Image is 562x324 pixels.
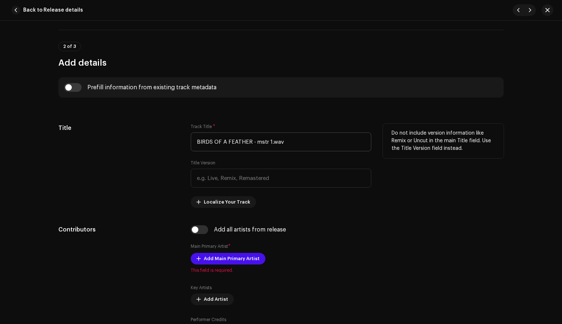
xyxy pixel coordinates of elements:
[191,267,371,273] span: This field is required.
[191,169,371,188] input: e.g. Live, Remix, Remastered
[392,130,495,152] p: Do not include version information like Remix or Uncut in the main Title field. Use the Title Ver...
[191,317,226,323] label: Performer Credits
[191,294,234,305] button: Add Artist
[191,196,256,208] button: Localize Your Track
[191,253,265,264] button: Add Main Primary Artist
[204,292,228,307] span: Add Artist
[58,57,504,69] h3: Add details
[191,244,228,249] small: Main Primary Artist
[87,85,216,90] div: Prefill information from existing track metadata
[58,225,179,234] h5: Contributors
[191,285,212,291] label: Key Artists
[191,160,215,166] label: Title Version
[214,227,286,233] div: Add all artists from release
[58,124,179,132] h5: Title
[191,124,215,130] label: Track Title
[204,195,250,209] span: Localize Your Track
[204,251,260,266] span: Add Main Primary Artist
[191,132,371,151] input: Enter the name of the track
